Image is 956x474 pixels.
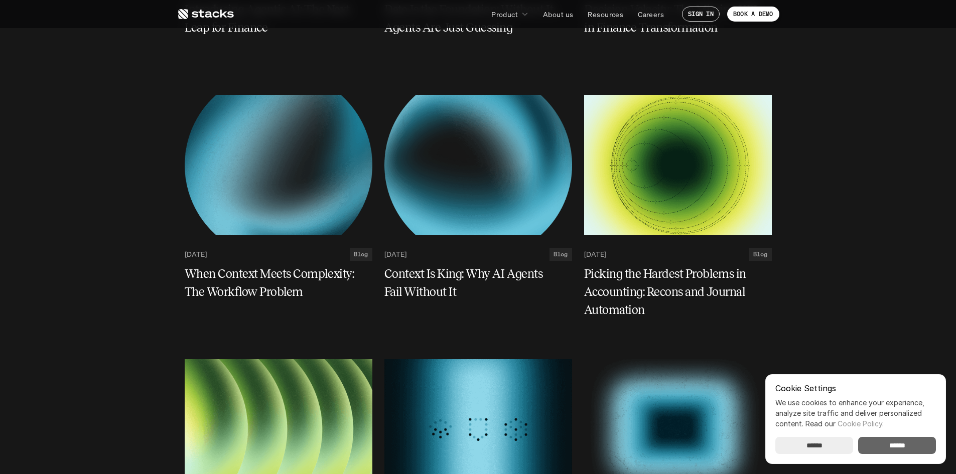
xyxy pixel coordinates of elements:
[733,11,773,18] p: BOOK A DEMO
[805,419,884,428] span: Read our .
[727,7,779,22] a: BOOK A DEMO
[537,5,579,23] a: About us
[185,1,372,37] a: Introducing Agentic AI: The Next Leap for Finance
[185,1,360,37] h5: Introducing Agentic AI: The Next Leap for Finance
[384,265,560,301] h5: Context Is King: Why AI Agents Fail Without It
[688,11,714,18] p: SIGN IN
[775,397,936,429] p: We use cookies to enhance your experience, analyze site traffic and deliver personalized content.
[384,250,406,259] p: [DATE]
[384,248,572,261] a: [DATE]Blog
[753,251,768,258] h2: Blog
[554,251,568,258] h2: Blog
[384,1,572,37] a: Data Is the Foundation: Without It, Agents Are Just Guessing
[151,45,194,53] a: Privacy Policy
[584,248,772,261] a: [DATE]Blog
[185,265,360,301] h5: When Context Meets Complexity: The Workflow Problem
[584,265,760,319] h5: Picking the Hardest Problems in Accounting: Recons and Journal Automation
[682,7,720,22] a: SIGN IN
[543,9,573,20] p: About us
[588,9,623,20] p: Resources
[185,265,372,301] a: When Context Meets Complexity: The Workflow Problem
[384,265,572,301] a: Context Is King: Why AI Agents Fail Without It
[775,384,936,392] p: Cookie Settings
[384,1,560,37] h5: Data Is the Foundation: Without It, Agents Are Just Guessing
[582,5,629,23] a: Resources
[185,250,207,259] p: [DATE]
[354,251,368,258] h2: Blog
[185,248,372,261] a: [DATE]Blog
[584,1,772,37] a: Decision Velocity: The Missing KPI in Finance Transformation
[632,5,670,23] a: Careers
[491,9,518,20] p: Product
[584,250,606,259] p: [DATE]
[584,1,760,37] h5: Decision Velocity: The Missing KPI in Finance Transformation
[584,265,772,319] a: Picking the Hardest Problems in Accounting: Recons and Journal Automation
[838,419,882,428] a: Cookie Policy
[638,9,664,20] p: Careers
